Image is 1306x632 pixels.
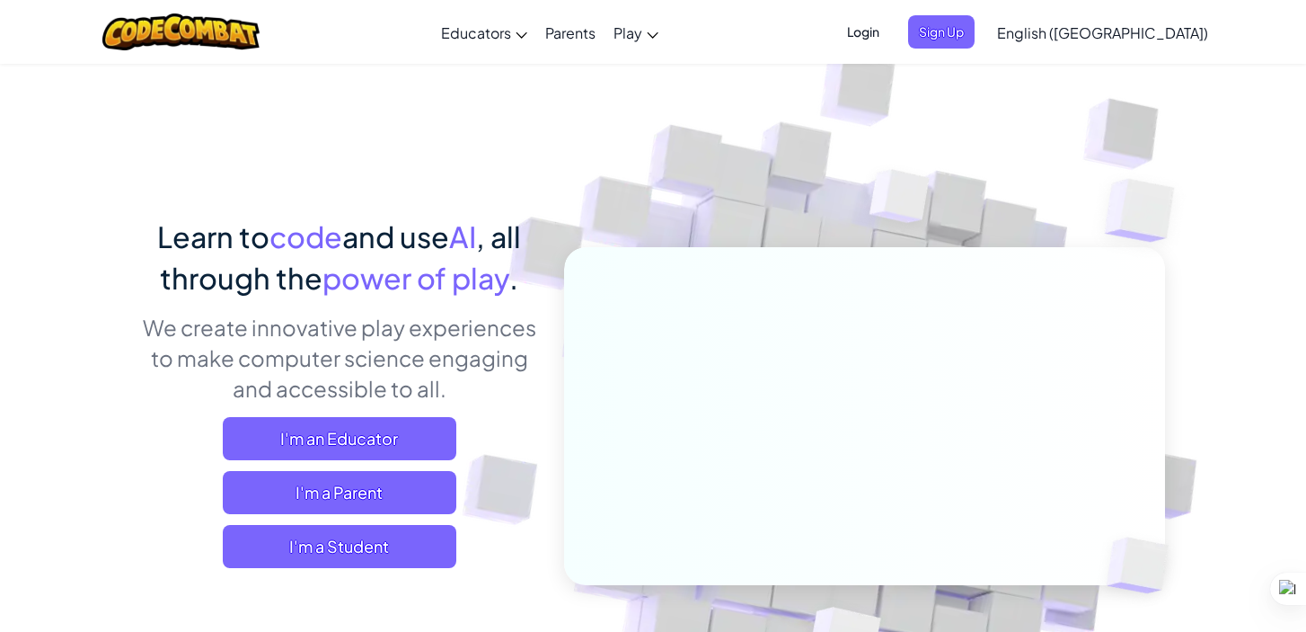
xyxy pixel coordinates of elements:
[836,134,966,268] img: Overlap cubes
[102,13,260,50] img: CodeCombat logo
[223,471,456,514] a: I'm a Parent
[342,218,449,254] span: and use
[908,15,975,49] button: Sign Up
[836,15,890,49] button: Login
[141,312,537,404] p: We create innovative play experiences to make computer science engaging and accessible to all.
[604,8,667,57] a: Play
[449,218,476,254] span: AI
[1077,500,1212,631] img: Overlap cubes
[997,23,1208,42] span: English ([GEOGRAPHIC_DATA])
[1069,135,1224,287] img: Overlap cubes
[441,23,511,42] span: Educators
[223,525,456,568] button: I'm a Student
[322,260,509,296] span: power of play
[157,218,269,254] span: Learn to
[509,260,518,296] span: .
[432,8,536,57] a: Educators
[536,8,604,57] a: Parents
[613,23,642,42] span: Play
[223,417,456,460] a: I'm an Educator
[988,8,1217,57] a: English ([GEOGRAPHIC_DATA])
[269,218,342,254] span: code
